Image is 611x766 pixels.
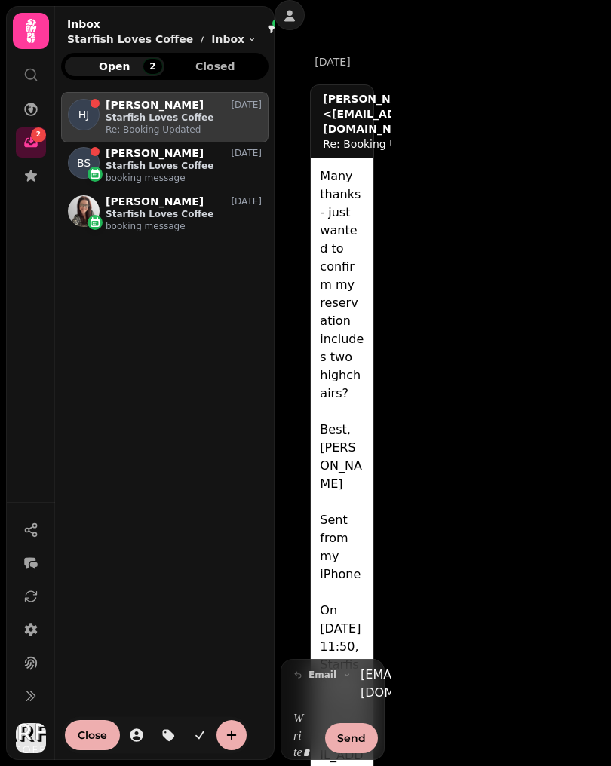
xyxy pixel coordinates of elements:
[106,160,262,172] p: Starfish Loves Coffee
[67,17,256,32] h2: Inbox
[361,666,471,702] a: [EMAIL_ADDRESS][DOMAIN_NAME]
[287,666,358,684] button: email
[67,32,256,47] nav: breadcrumb
[185,720,215,750] button: is-read
[106,195,204,208] p: [PERSON_NAME]
[166,57,266,76] button: Closed
[13,723,49,753] button: User avatar
[67,32,193,47] p: Starfish Loves Coffee
[106,124,262,136] p: Re: Booking Updated
[106,208,262,220] p: Starfish Loves Coffee
[68,195,100,227] img: Melody Schwartz
[320,511,364,584] div: Sent from my iPhone
[325,723,378,753] button: Send
[78,730,107,740] span: Close
[323,91,439,136] div: [PERSON_NAME] <[EMAIL_ADDRESS][DOMAIN_NAME]>
[323,136,439,152] div: Re: Booking Updated
[65,57,164,76] button: Open2
[106,220,262,232] p: booking message
[320,421,364,439] div: Best,
[178,61,253,72] span: Closed
[231,147,262,159] p: [DATE]
[36,130,41,140] span: 2
[143,58,162,75] div: 2
[320,439,364,493] div: [PERSON_NAME]
[106,172,262,184] p: booking message
[78,107,90,122] span: HJ
[106,147,204,160] p: [PERSON_NAME]
[106,99,204,112] p: [PERSON_NAME]
[61,92,269,753] div: grid
[77,155,91,170] span: BS
[106,112,262,124] p: Starfish Loves Coffee
[211,32,256,47] button: Inbox
[337,733,366,743] span: Send
[231,195,262,207] p: [DATE]
[65,720,120,750] button: Close
[16,723,46,753] img: User avatar
[77,61,152,72] span: Open
[153,720,183,750] button: tag-thread
[263,20,281,38] button: filter
[315,54,350,69] p: [DATE]
[231,99,262,111] p: [DATE]
[216,720,247,750] button: create-convo
[16,127,46,158] a: 2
